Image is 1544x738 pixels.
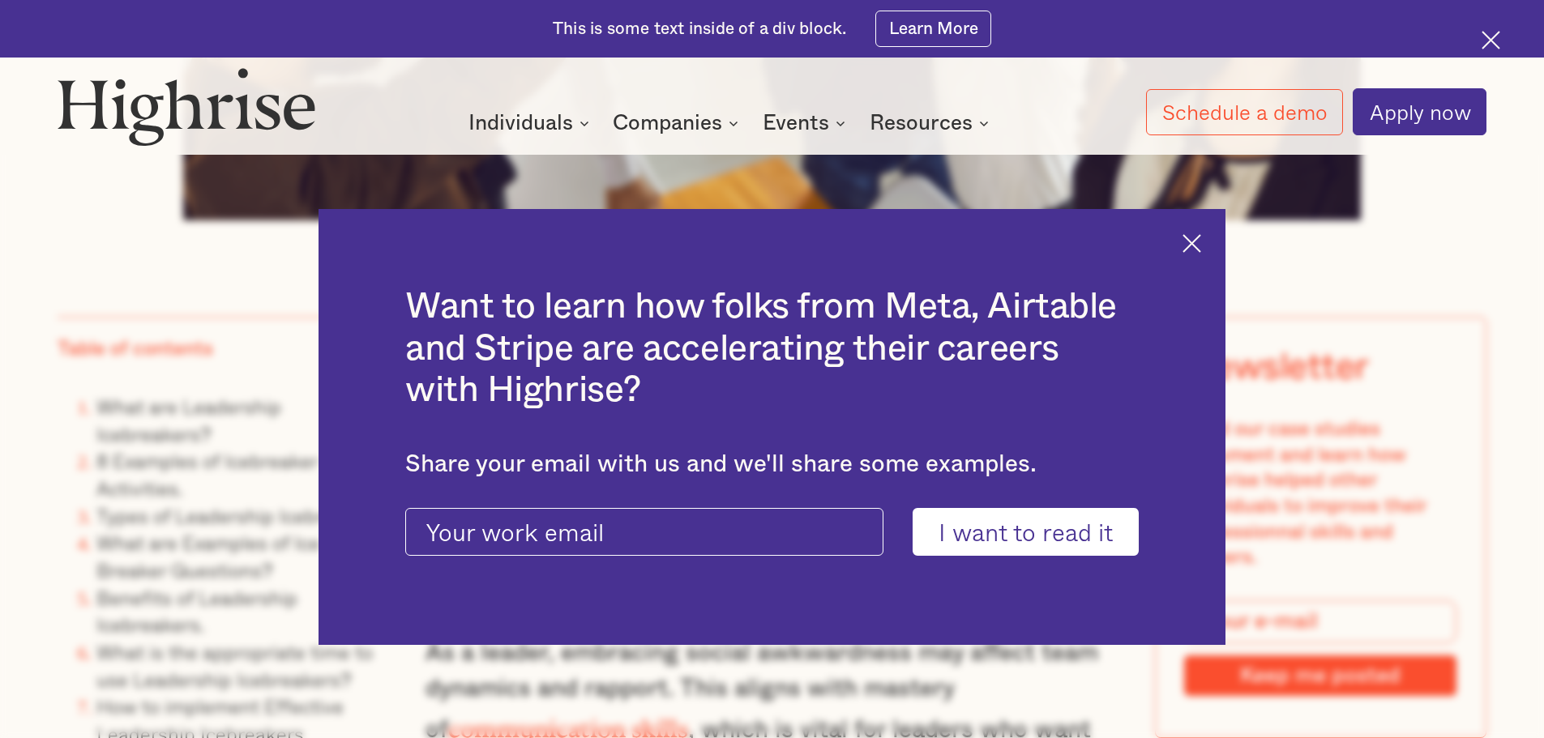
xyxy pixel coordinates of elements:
form: current-ascender-blog-article-modal-form [405,508,1139,557]
h2: Want to learn how folks from Meta, Airtable and Stripe are accelerating their careers with Highrise? [405,286,1139,412]
div: Individuals [468,113,594,133]
img: Cross icon [1183,234,1201,253]
div: Events [763,113,829,133]
div: This is some text inside of a div block. [553,18,846,41]
a: Apply now [1353,88,1486,135]
a: Learn More [875,11,991,47]
div: Resources [870,113,994,133]
div: Resources [870,113,973,133]
div: Companies [613,113,743,133]
div: Individuals [468,113,573,133]
img: Cross icon [1482,31,1500,49]
div: Companies [613,113,722,133]
input: I want to read it [913,508,1139,557]
a: Schedule a demo [1146,89,1344,135]
img: Highrise logo [58,67,315,145]
div: Events [763,113,850,133]
div: Share your email with us and we'll share some examples. [405,450,1139,479]
input: Your work email [405,508,883,557]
